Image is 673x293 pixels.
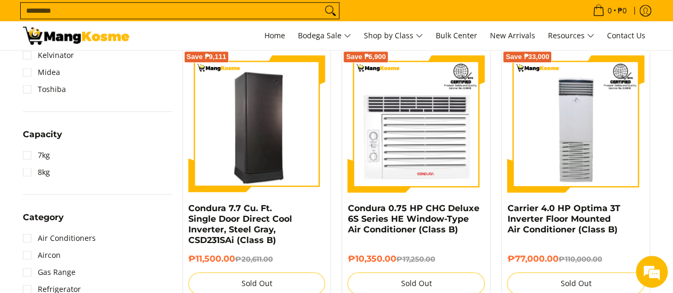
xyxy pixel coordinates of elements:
[23,81,66,98] a: Toshiba
[55,60,179,73] div: Leave a message
[187,54,227,60] span: Save ₱9,111
[259,21,290,50] a: Home
[175,5,200,31] div: Minimize live chat window
[396,255,435,263] del: ₱17,250.00
[23,130,62,139] span: Capacity
[23,247,61,264] a: Aircon
[156,224,193,238] em: Submit
[23,164,50,181] a: 8kg
[602,21,651,50] a: Contact Us
[322,3,339,19] button: Search
[507,55,644,192] img: Carrier 4.0 HP Optima 3T Inverter Floor Mounted Air Conditioner (Class B)
[23,213,64,230] summary: Open
[507,254,644,264] h6: ₱77,000.00
[589,5,630,16] span: •
[507,203,620,235] a: Carrier 4.0 HP Optima 3T Inverter Floor Mounted Air Conditioner (Class B)
[606,7,613,14] span: 0
[347,203,479,235] a: Condura 0.75 HP CHG Deluxe 6S Series HE Window-Type Air Conditioner (Class B)
[23,147,50,164] a: 7kg
[293,21,356,50] a: Bodega Sale
[505,54,549,60] span: Save ₱33,000
[23,130,62,147] summary: Open
[347,254,485,264] h6: ₱10,350.00
[430,21,483,50] a: Bulk Center
[364,29,423,43] span: Shop by Class
[23,64,60,81] a: Midea
[543,21,600,50] a: Resources
[188,57,326,191] img: Condura 7.7 Cu. Ft. Single Door Direct Cool Inverter, Steel Gray, CSD231SAi (Class B) - 0
[140,21,651,50] nav: Main Menu
[298,29,351,43] span: Bodega Sale
[436,30,477,40] span: Bulk Center
[616,7,628,14] span: ₱0
[235,255,273,263] del: ₱20,611.00
[23,27,129,45] img: Class B Class B | Page 3 | Mang Kosme
[548,29,594,43] span: Resources
[347,55,485,192] img: Condura 0.75 HP CHG Deluxe 6S Series HE Window-Type Air Conditioner (Class B)
[188,203,292,245] a: Condura 7.7 Cu. Ft. Single Door Direct Cool Inverter, Steel Gray, CSD231SAi (Class B)
[490,30,535,40] span: New Arrivals
[346,54,386,60] span: Save ₱6,900
[264,30,285,40] span: Home
[607,30,645,40] span: Contact Us
[359,21,428,50] a: Shop by Class
[23,230,96,247] a: Air Conditioners
[558,255,602,263] del: ₱110,000.00
[23,213,64,222] span: Category
[23,47,74,64] a: Kelvinator
[22,82,186,189] span: We are offline. Please leave us a message.
[485,21,541,50] a: New Arrivals
[5,187,203,224] textarea: Type your message and click 'Submit'
[23,264,76,281] a: Gas Range
[188,254,326,264] h6: ₱11,500.00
